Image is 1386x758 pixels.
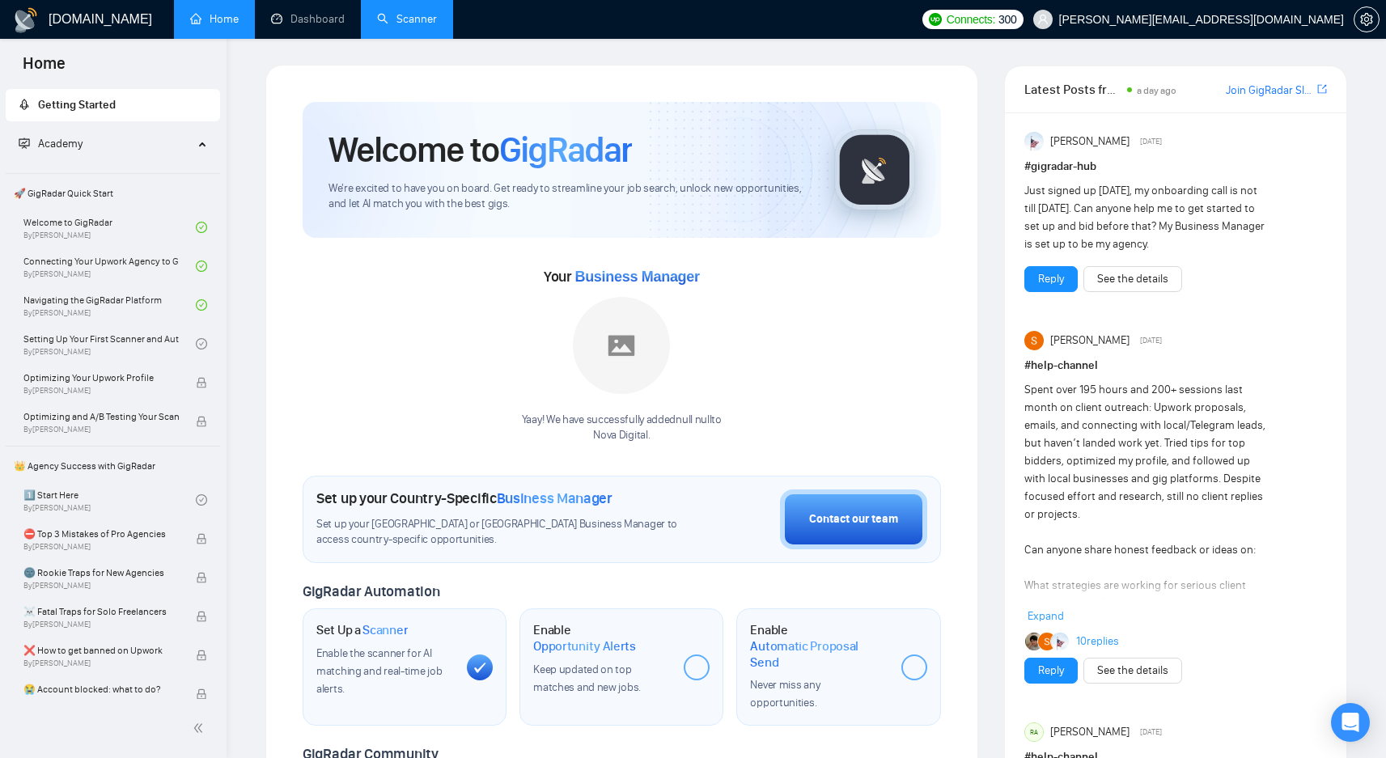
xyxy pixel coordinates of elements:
[303,582,439,600] span: GigRadar Automation
[328,181,808,212] span: We're excited to have you on board. Get ready to streamline your job search, unlock new opportuni...
[328,128,632,172] h1: Welcome to
[1050,332,1130,349] span: [PERSON_NAME]
[1317,83,1327,95] span: export
[574,269,699,285] span: Business Manager
[23,386,179,396] span: By [PERSON_NAME]
[1051,633,1069,650] img: Anisuzzaman Khan
[10,52,78,86] span: Home
[23,409,179,425] span: Optimizing and A/B Testing Your Scanner for Better Results
[1024,357,1327,375] h1: # help-channel
[1097,270,1168,288] a: See the details
[533,638,636,654] span: Opportunity Alerts
[1024,158,1327,176] h1: # gigradar-hub
[23,620,179,629] span: By [PERSON_NAME]
[1024,182,1266,253] div: Just signed up [DATE], my onboarding call is not till [DATE]. Can anyone help me to get started t...
[196,222,207,233] span: check-circle
[1317,82,1327,97] a: export
[7,450,218,482] span: 👑 Agency Success with GigRadar
[947,11,995,28] span: Connects:
[1097,662,1168,680] a: See the details
[750,678,820,709] span: Never miss any opportunities.
[1140,134,1162,149] span: [DATE]
[809,510,898,528] div: Contact our team
[1331,703,1370,742] div: Open Intercom Messenger
[522,413,722,443] div: Yaay! We have successfully added null null to
[23,697,179,707] span: By [PERSON_NAME]
[1038,662,1064,680] a: Reply
[1024,132,1044,151] img: Anisuzzaman Khan
[19,99,30,110] span: rocket
[23,370,179,386] span: Optimizing Your Upwork Profile
[23,681,179,697] span: 😭 Account blocked: what to do?
[196,572,207,583] span: lock
[23,248,196,284] a: Connecting Your Upwork Agency to GigRadarBy[PERSON_NAME]
[271,12,345,26] a: dashboardDashboard
[13,7,39,33] img: logo
[196,299,207,311] span: check-circle
[544,268,700,286] span: Your
[23,603,179,620] span: ☠️ Fatal Traps for Solo Freelancers
[23,210,196,245] a: Welcome to GigRadarBy[PERSON_NAME]
[750,638,888,670] span: Automatic Proposal Send
[38,98,116,112] span: Getting Started
[1025,633,1043,650] img: Joey Akhter
[1083,266,1182,292] button: See the details
[1024,658,1078,684] button: Reply
[1137,85,1176,96] span: a day ago
[196,611,207,622] span: lock
[1038,633,1056,650] img: Sameer Mansuri
[196,533,207,544] span: lock
[1226,82,1314,100] a: Join GigRadar Slack Community
[1050,723,1130,741] span: [PERSON_NAME]
[834,129,915,210] img: gigradar-logo.png
[1037,14,1049,25] span: user
[533,663,641,694] span: Keep updated on top matches and new jobs.
[1354,13,1379,26] span: setting
[196,494,207,506] span: check-circle
[196,688,207,700] span: lock
[1024,381,1266,719] div: Spent over 195 hours and 200+ sessions last month on client outreach: Upwork proposals, emails, a...
[193,720,209,736] span: double-left
[196,377,207,388] span: lock
[1140,333,1162,348] span: [DATE]
[1038,270,1064,288] a: Reply
[23,642,179,658] span: ❌ How to get banned on Upwork
[1025,723,1043,741] div: RA
[23,565,179,581] span: 🌚 Rookie Traps for New Agencies
[38,137,83,150] span: Academy
[780,489,927,549] button: Contact our team
[196,338,207,349] span: check-circle
[1354,13,1380,26] a: setting
[1076,633,1119,650] a: 10replies
[190,12,239,26] a: homeHome
[497,489,612,507] span: Business Manager
[23,425,179,434] span: By [PERSON_NAME]
[499,128,632,172] span: GigRadar
[19,137,83,150] span: Academy
[750,622,888,670] h1: Enable
[23,287,196,323] a: Navigating the GigRadar PlatformBy[PERSON_NAME]
[316,622,408,638] h1: Set Up a
[23,542,179,552] span: By [PERSON_NAME]
[23,482,196,518] a: 1️⃣ Start HereBy[PERSON_NAME]
[6,89,220,121] li: Getting Started
[196,416,207,427] span: lock
[1083,658,1182,684] button: See the details
[573,297,670,394] img: placeholder.png
[1354,6,1380,32] button: setting
[7,177,218,210] span: 🚀 GigRadar Quick Start
[362,622,408,638] span: Scanner
[1024,79,1123,100] span: Latest Posts from the GigRadar Community
[316,517,683,548] span: Set up your [GEOGRAPHIC_DATA] or [GEOGRAPHIC_DATA] Business Manager to access country-specific op...
[998,11,1016,28] span: 300
[316,646,442,696] span: Enable the scanner for AI matching and real-time job alerts.
[377,12,437,26] a: searchScanner
[23,326,196,362] a: Setting Up Your First Scanner and Auto-BidderBy[PERSON_NAME]
[1140,725,1162,739] span: [DATE]
[533,622,671,654] h1: Enable
[1050,133,1130,150] span: [PERSON_NAME]
[929,13,942,26] img: upwork-logo.png
[1024,331,1044,350] img: Sameer Mansuri
[1024,266,1078,292] button: Reply
[1028,609,1064,623] span: Expand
